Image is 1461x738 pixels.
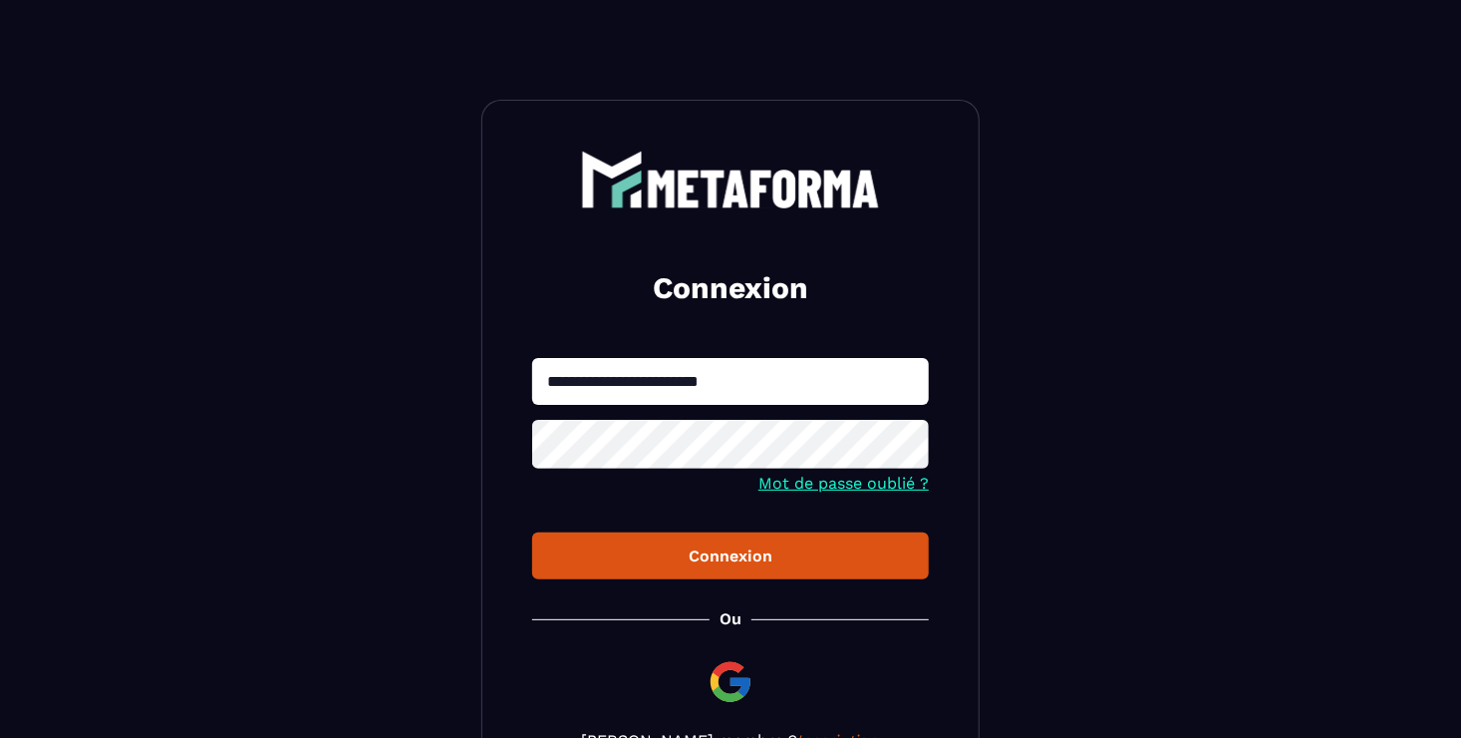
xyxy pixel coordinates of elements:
button: Connexion [532,533,929,579]
p: Ou [720,609,741,628]
img: logo [581,151,880,208]
a: logo [532,151,929,208]
h2: Connexion [556,268,905,308]
a: Mot de passe oublié ? [758,474,929,493]
div: Connexion [548,547,913,565]
img: google [707,658,754,706]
